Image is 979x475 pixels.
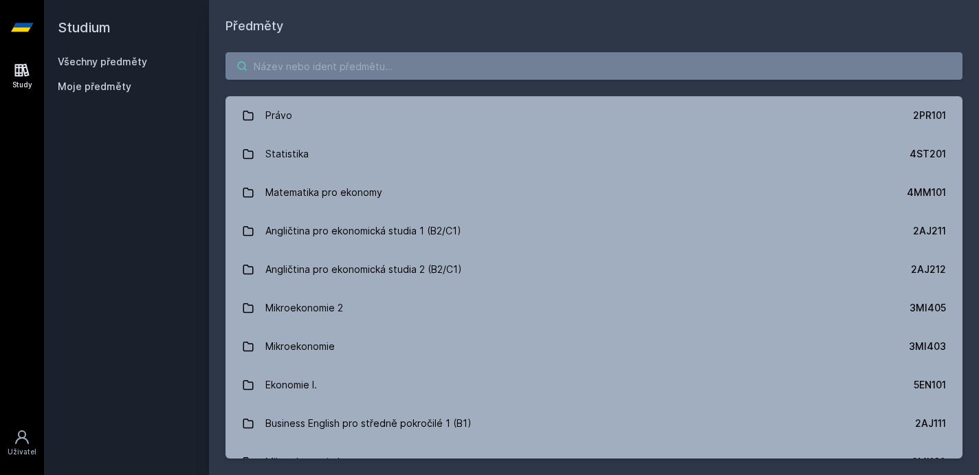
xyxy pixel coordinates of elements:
[225,404,962,443] a: Business English pro středně pokročilé 1 (B1) 2AJ111
[58,80,131,93] span: Moje předměty
[907,186,946,199] div: 4MM101
[910,301,946,315] div: 3MI405
[265,140,309,168] div: Statistika
[225,52,962,80] input: Název nebo ident předmětu…
[265,102,292,129] div: Právo
[912,455,946,469] div: 3MI102
[913,224,946,238] div: 2AJ211
[225,289,962,327] a: Mikroekonomie 2 3MI405
[225,96,962,135] a: Právo 2PR101
[265,256,462,283] div: Angličtina pro ekonomická studia 2 (B2/C1)
[225,250,962,289] a: Angličtina pro ekonomická studia 2 (B2/C1) 2AJ212
[225,366,962,404] a: Ekonomie I. 5EN101
[12,80,32,90] div: Study
[910,147,946,161] div: 4ST201
[265,410,472,437] div: Business English pro středně pokročilé 1 (B1)
[225,327,962,366] a: Mikroekonomie 3MI403
[265,294,343,322] div: Mikroekonomie 2
[915,417,946,430] div: 2AJ111
[914,378,946,392] div: 5EN101
[265,371,317,399] div: Ekonomie I.
[3,55,41,97] a: Study
[265,333,335,360] div: Mikroekonomie
[225,135,962,173] a: Statistika 4ST201
[909,340,946,353] div: 3MI403
[8,447,36,457] div: Uživatel
[913,109,946,122] div: 2PR101
[225,212,962,250] a: Angličtina pro ekonomická studia 1 (B2/C1) 2AJ211
[265,217,461,245] div: Angličtina pro ekonomická studia 1 (B2/C1)
[225,173,962,212] a: Matematika pro ekonomy 4MM101
[265,179,382,206] div: Matematika pro ekonomy
[911,263,946,276] div: 2AJ212
[3,422,41,464] a: Uživatel
[58,56,147,67] a: Všechny předměty
[225,16,962,36] h1: Předměty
